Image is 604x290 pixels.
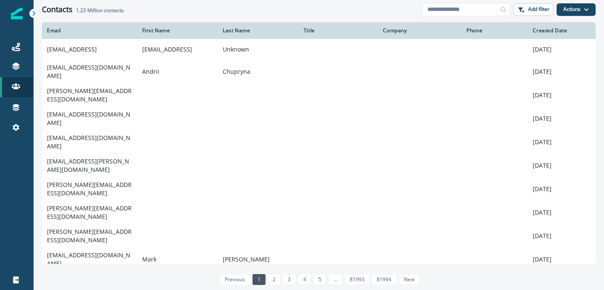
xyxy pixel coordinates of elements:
[42,39,137,60] td: [EMAIL_ADDRESS]
[313,274,326,285] a: Page 5
[218,274,420,285] ul: Pagination
[42,60,137,83] td: [EMAIL_ADDRESS][DOMAIN_NAME]
[137,39,218,60] td: [EMAIL_ADDRESS]
[304,27,373,34] div: Title
[533,45,591,54] p: [DATE]
[137,60,218,83] td: Andrii
[42,107,596,130] a: [EMAIL_ADDRESS][DOMAIN_NAME][DATE]
[42,39,596,60] a: [EMAIL_ADDRESS][EMAIL_ADDRESS]Unknown[DATE]
[42,60,596,83] a: [EMAIL_ADDRESS][DOMAIN_NAME]AndriiChupryna[DATE]
[533,138,591,146] p: [DATE]
[399,274,420,285] a: Next page
[298,274,311,285] a: Page 4
[218,248,299,271] td: [PERSON_NAME]
[218,60,299,83] td: Chupryna
[557,3,596,16] button: Actions
[283,274,296,285] a: Page 3
[533,67,591,76] p: [DATE]
[42,130,137,154] td: [EMAIL_ADDRESS][DOMAIN_NAME]
[533,114,591,123] p: [DATE]
[42,154,596,177] a: [EMAIL_ADDRESS][PERSON_NAME][DOMAIN_NAME][DATE]
[11,8,23,19] img: Inflection
[268,274,281,285] a: Page 2
[42,201,137,224] td: [PERSON_NAME][EMAIL_ADDRESS][DOMAIN_NAME]
[513,3,553,16] button: Add filter
[42,83,596,107] a: [PERSON_NAME][EMAIL_ADDRESS][DOMAIN_NAME][DATE]
[42,201,596,224] a: [PERSON_NAME][EMAIL_ADDRESS][DOMAIN_NAME][DATE]
[76,8,124,13] h2: contacts
[42,177,137,201] td: [PERSON_NAME][EMAIL_ADDRESS][DOMAIN_NAME]
[42,248,137,271] td: [EMAIL_ADDRESS][DOMAIN_NAME]
[533,185,591,193] p: [DATE]
[42,130,596,154] a: [EMAIL_ADDRESS][DOMAIN_NAME][DATE]
[42,154,137,177] td: [EMAIL_ADDRESS][PERSON_NAME][DOMAIN_NAME]
[533,232,591,240] p: [DATE]
[533,255,591,264] p: [DATE]
[223,27,294,34] div: Last Name
[47,27,132,34] div: Email
[466,27,523,34] div: Phone
[42,107,137,130] td: [EMAIL_ADDRESS][DOMAIN_NAME]
[328,274,342,285] a: Jump forward
[42,177,596,201] a: [PERSON_NAME][EMAIL_ADDRESS][DOMAIN_NAME][DATE]
[533,27,591,34] div: Created Date
[76,7,103,14] span: 1.23 Million
[42,5,73,14] h1: Contacts
[42,224,137,248] td: [PERSON_NAME][EMAIL_ADDRESS][DOMAIN_NAME]
[42,83,137,107] td: [PERSON_NAME][EMAIL_ADDRESS][DOMAIN_NAME]
[533,161,591,170] p: [DATE]
[42,224,596,248] a: [PERSON_NAME][EMAIL_ADDRESS][DOMAIN_NAME][DATE]
[345,274,370,285] a: Page 81993
[253,274,266,285] a: Page 1 is your current page
[218,39,299,60] td: Unknown
[528,6,549,12] p: Add filter
[372,274,396,285] a: Page 81994
[533,208,591,217] p: [DATE]
[142,27,213,34] div: First Name
[533,91,591,99] p: [DATE]
[42,248,596,271] a: [EMAIL_ADDRESS][DOMAIN_NAME]Mark[PERSON_NAME][DATE]
[383,27,456,34] div: Company
[137,248,218,271] td: Mark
